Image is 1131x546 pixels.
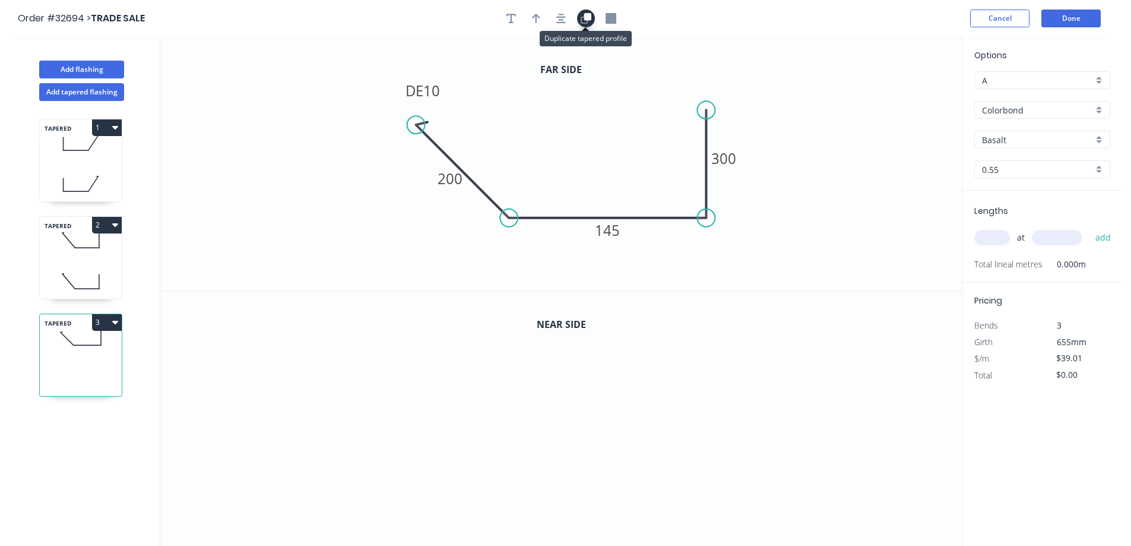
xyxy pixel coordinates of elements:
tspan: 10 [423,81,440,100]
tspan: DE [405,81,423,100]
span: TRADE SALE [91,11,145,25]
span: Lengths [974,205,1008,217]
span: Bends [974,320,998,331]
input: Thickness [982,163,1093,176]
span: 3 [1057,320,1062,331]
span: 655mm [1057,336,1086,348]
input: Price level [982,74,1093,87]
span: Total lineal metres [974,256,1043,273]
span: Order #32694 > [18,11,91,25]
span: at [1017,229,1025,246]
button: 2 [92,217,122,233]
svg: 0 [160,37,962,291]
span: Total [974,370,992,381]
tspan: 200 [438,169,462,188]
span: 0.000m [1043,256,1086,273]
span: Pricing [974,295,1002,307]
button: add [1089,228,1117,248]
button: Add flashing [39,61,124,78]
button: 1 [92,119,122,136]
button: 3 [92,314,122,331]
span: Options [974,49,1007,61]
div: Duplicate tapered profile [540,31,632,46]
button: Cancel [970,10,1029,27]
input: Material [982,104,1093,116]
tspan: 300 [711,149,736,168]
input: Colour [982,134,1093,146]
span: $/m [974,353,989,364]
span: Girth [974,336,993,348]
button: Add tapered flashing [39,83,124,101]
button: Done [1041,10,1101,27]
tspan: 145 [595,220,620,240]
